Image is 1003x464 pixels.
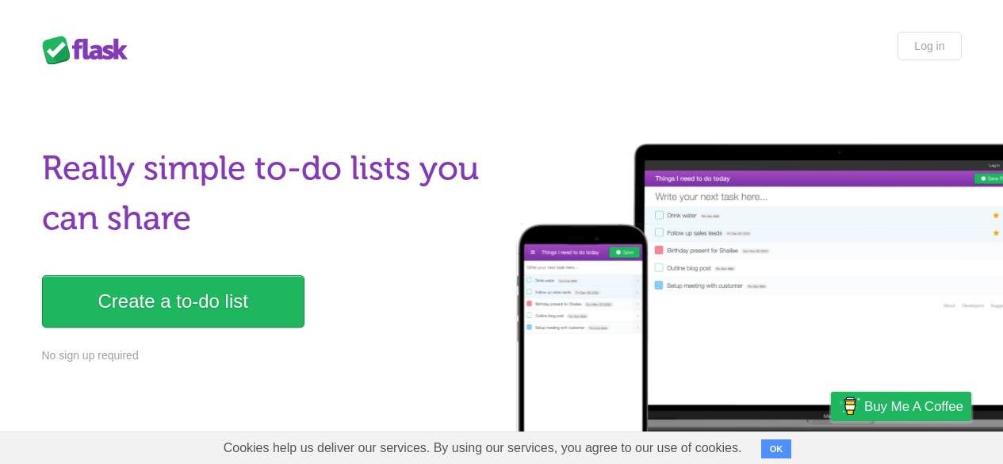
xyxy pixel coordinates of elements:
[42,144,492,244] h1: Really simple to-do lists you can share
[898,32,961,60] a: Log in
[42,36,137,64] div: Flask Lists
[42,347,492,364] p: No sign up required
[831,392,971,421] a: Buy me a coffee
[761,439,792,458] button: OK
[839,393,860,420] img: Buy me a coffee
[864,393,963,420] span: Buy me a coffee
[208,432,758,464] span: Cookies help us deliver our services. By using our services, you agree to our use of cookies.
[42,275,304,328] a: Create a to-do list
